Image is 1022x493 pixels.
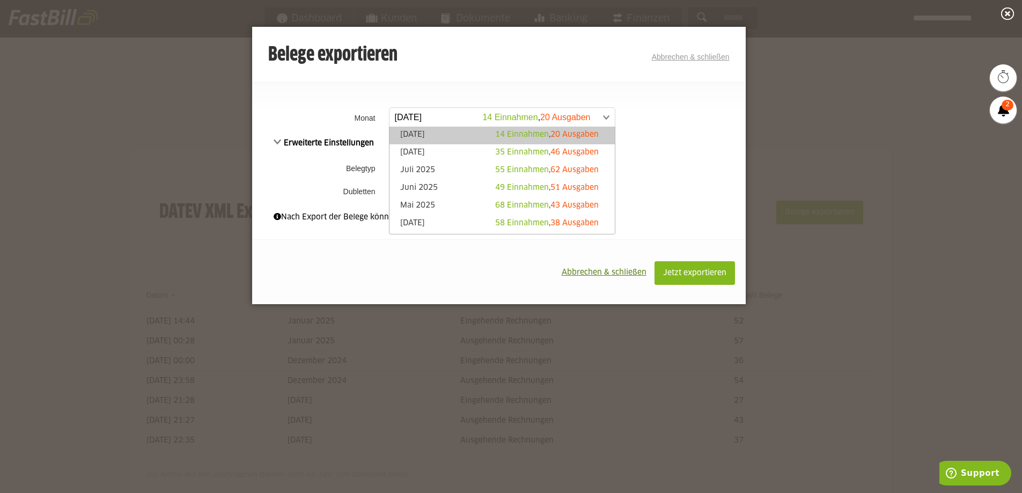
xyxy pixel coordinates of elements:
a: Juni 2025 [395,182,609,195]
iframe: Öffnet ein Widget, in dem Sie weitere Informationen finden [939,461,1011,488]
div: , [495,182,599,193]
a: Mai 2025 [395,200,609,212]
a: 2 [990,97,1017,123]
span: 49 Einnahmen [495,184,549,192]
div: , [495,147,599,158]
th: Monat [252,104,386,131]
th: Belegtyp [252,154,386,182]
span: 51 Ausgaben [550,184,599,192]
div: , [495,200,599,211]
span: 46 Ausgaben [550,149,599,156]
a: [DATE] [395,129,609,142]
span: 38 Ausgaben [550,219,599,227]
span: Abbrechen & schließen [562,269,646,276]
span: 55 Einnahmen [495,166,549,174]
span: Erweiterte Einstellungen [274,139,374,147]
span: 58 Einnahmen [495,219,549,227]
a: Abbrechen & schließen [652,53,730,61]
a: [DATE] [395,147,609,159]
span: Jetzt exportieren [663,269,726,277]
span: 20 Ausgaben [550,131,599,138]
div: , [495,129,599,140]
span: 68 Einnahmen [495,202,549,209]
span: 62 Ausgaben [550,166,599,174]
div: , [495,218,599,229]
button: Abbrechen & schließen [554,261,655,284]
a: [DATE] [395,218,609,230]
div: , [495,165,599,175]
span: 35 Einnahmen [495,149,549,156]
button: Jetzt exportieren [655,261,735,285]
div: Nach Export der Belege können diese nicht mehr bearbeitet werden. [274,211,724,223]
th: Dubletten [252,182,386,201]
span: 2 [1002,100,1013,111]
h3: Belege exportieren [268,45,398,66]
span: 43 Ausgaben [550,202,599,209]
span: 14 Einnahmen [495,131,549,138]
a: Juli 2025 [395,165,609,177]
